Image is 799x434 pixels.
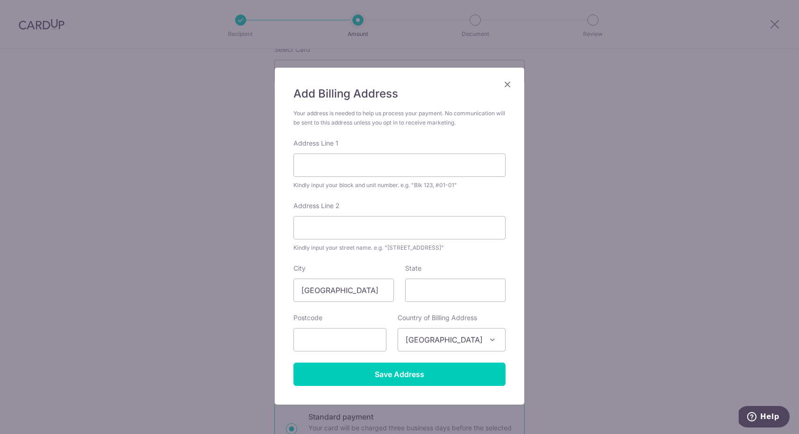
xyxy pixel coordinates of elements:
[293,264,306,273] label: City
[739,406,790,429] iframe: Opens a widget where you can find more information
[293,109,506,127] div: Your address is needed to help us process your payment. No communication will be sent to this add...
[293,86,506,101] h5: Add Billing Address
[405,264,421,273] label: State
[293,363,506,386] input: Save Address
[293,313,322,322] label: Postcode
[398,328,506,351] span: Singapore
[293,243,506,252] div: Kindly input your street name. e.g. "[STREET_ADDRESS]"
[293,201,340,210] label: Address Line 2
[293,181,506,190] div: Kindly input your block and unit number. e.g. "Blk 123, #01-01"
[293,139,338,148] label: Address Line 1
[398,313,477,322] label: Country of Billing Address
[398,329,505,351] span: Singapore
[502,79,513,90] button: Close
